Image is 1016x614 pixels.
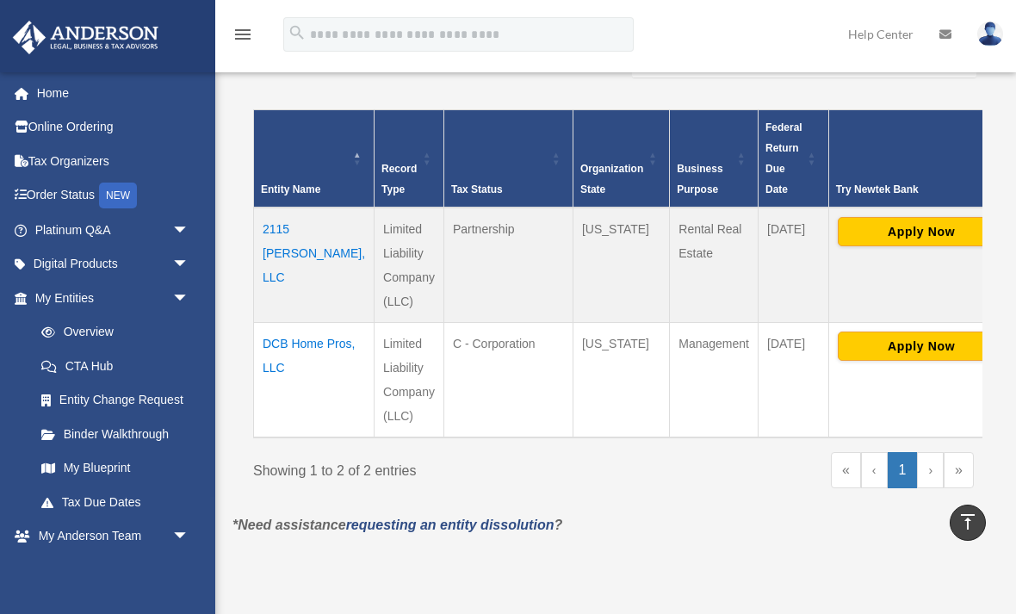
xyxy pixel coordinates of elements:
[24,315,198,350] a: Overview
[759,208,829,323] td: [DATE]
[670,323,759,438] td: Management
[443,323,573,438] td: C - Corporation
[254,323,375,438] td: DCB Home Pros, LLC
[670,208,759,323] td: Rental Real Estate
[172,519,207,555] span: arrow_drop_down
[838,217,1006,246] button: Apply Now
[12,213,215,247] a: Platinum Q&Aarrow_drop_down
[12,247,215,282] a: Digital Productsarrow_drop_down
[573,110,669,208] th: Organization State: Activate to sort
[253,452,601,483] div: Showing 1 to 2 of 2 entries
[977,22,1003,47] img: User Pic
[254,208,375,323] td: 2115 [PERSON_NAME], LLC
[346,518,554,532] a: requesting an entity dissolution
[232,518,562,532] em: *Need assistance ?
[232,30,253,45] a: menu
[24,485,207,519] a: Tax Due Dates
[261,183,320,195] span: Entity Name
[381,163,417,195] span: Record Type
[24,383,207,418] a: Entity Change Request
[375,323,444,438] td: Limited Liability Company (LLC)
[759,323,829,438] td: [DATE]
[677,163,722,195] span: Business Purpose
[172,247,207,282] span: arrow_drop_down
[12,553,215,587] a: My Documentsarrow_drop_down
[8,21,164,54] img: Anderson Advisors Platinum Portal
[451,183,503,195] span: Tax Status
[12,76,215,110] a: Home
[836,179,988,200] div: Try Newtek Bank
[443,110,573,208] th: Tax Status: Activate to sort
[24,349,207,383] a: CTA Hub
[443,208,573,323] td: Partnership
[375,208,444,323] td: Limited Liability Company (LLC)
[24,417,207,451] a: Binder Walkthrough
[375,110,444,208] th: Record Type: Activate to sort
[232,24,253,45] i: menu
[12,281,207,315] a: My Entitiesarrow_drop_down
[670,110,759,208] th: Business Purpose: Activate to sort
[950,505,986,541] a: vertical_align_top
[838,332,1006,361] button: Apply Now
[12,519,215,554] a: My Anderson Teamarrow_drop_down
[861,452,888,488] a: Previous
[24,451,207,486] a: My Blueprint
[172,281,207,316] span: arrow_drop_down
[957,512,978,532] i: vertical_align_top
[917,452,944,488] a: Next
[12,178,215,214] a: Order StatusNEW
[573,208,669,323] td: [US_STATE]
[828,110,1014,208] th: Try Newtek Bank : Activate to sort
[580,163,643,195] span: Organization State
[12,144,215,178] a: Tax Organizers
[765,121,802,195] span: Federal Return Due Date
[831,452,861,488] a: First
[172,553,207,588] span: arrow_drop_down
[99,183,137,208] div: NEW
[888,452,918,488] a: 1
[288,23,307,42] i: search
[12,110,215,145] a: Online Ordering
[573,323,669,438] td: [US_STATE]
[254,110,375,208] th: Entity Name: Activate to invert sorting
[759,110,829,208] th: Federal Return Due Date: Activate to sort
[172,213,207,248] span: arrow_drop_down
[944,452,974,488] a: Last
